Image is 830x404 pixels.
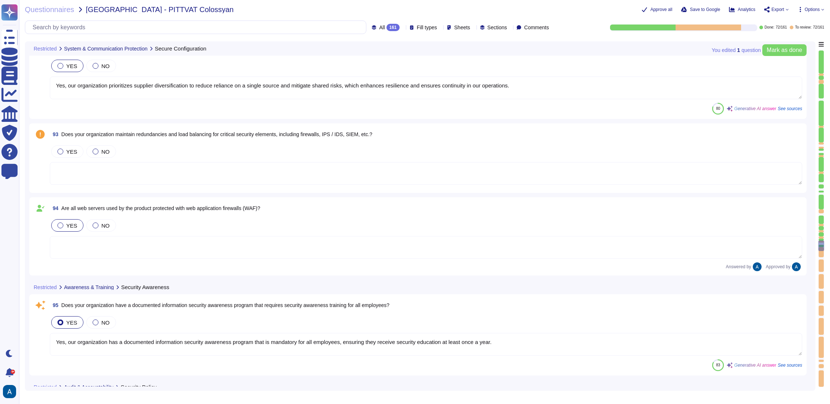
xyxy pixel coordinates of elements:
button: Save to Google [681,7,720,12]
span: YES [66,63,77,69]
button: Mark as done [762,44,807,56]
span: Export [771,7,784,12]
span: See sources [778,363,802,367]
span: Approved by [766,265,790,269]
span: YES [66,222,77,229]
span: Sections [487,25,507,30]
span: Mark as done [767,47,802,53]
span: Are all web servers used by the product protected with web application firewalls (WAF)? [61,205,260,211]
span: Audit & Accountability [64,385,113,390]
span: All [379,25,385,30]
span: Sheets [454,25,470,30]
span: Awareness & Training [64,285,114,290]
span: NO [101,319,110,326]
span: Security Awareness [121,284,169,290]
span: Analytics [738,7,755,12]
span: 72 / 161 [776,26,787,29]
button: user [1,384,21,400]
textarea: Yes, our organization prioritizes supplier diversification to reduce reliance on a single source ... [50,76,802,99]
span: Approve all [650,7,672,12]
span: Generative AI answer [734,106,776,111]
span: 83 [716,363,720,367]
span: You edited question [712,48,761,53]
span: Questionnaires [25,6,74,13]
span: Security Policy [121,384,157,390]
span: Comments [524,25,549,30]
span: NO [101,222,110,229]
span: 80 [716,106,720,111]
span: NO [101,149,110,155]
span: Does your organization maintain redundancies and load balancing for critical security elements, i... [61,131,373,137]
span: YES [66,319,77,326]
span: See sources [778,106,802,111]
span: Restricted [34,46,57,51]
span: Restricted [34,285,57,290]
span: Generative AI answer [734,363,776,367]
span: Answered by [726,265,751,269]
span: YES [66,149,77,155]
span: Save to Google [690,7,720,12]
span: Done: [764,26,774,29]
span: System & Communication Protection [64,46,147,51]
span: Secure Configuration [155,46,206,51]
span: Restricted [34,385,57,390]
div: 161 [386,24,400,31]
img: user [3,385,16,398]
textarea: Yes, our organization has a documented information security awareness program that is mandatory f... [50,333,802,356]
span: 94 [50,206,59,211]
span: To review: [795,26,811,29]
span: 93 [50,132,59,137]
span: Does your organization have a documented information security awareness program that requires sec... [61,302,389,308]
input: Search by keywords [29,21,366,34]
button: Approve all [642,7,672,12]
span: 95 [50,303,59,308]
div: 9+ [11,370,15,374]
span: 72 / 161 [813,26,824,29]
span: Fill types [417,25,437,30]
span: [GEOGRAPHIC_DATA] - PITTVAT Colossyan [86,6,234,13]
span: Options [805,7,820,12]
img: user [792,262,801,271]
b: 1 [737,48,740,53]
button: Analytics [729,7,755,12]
span: NO [101,63,110,69]
img: user [753,262,762,271]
